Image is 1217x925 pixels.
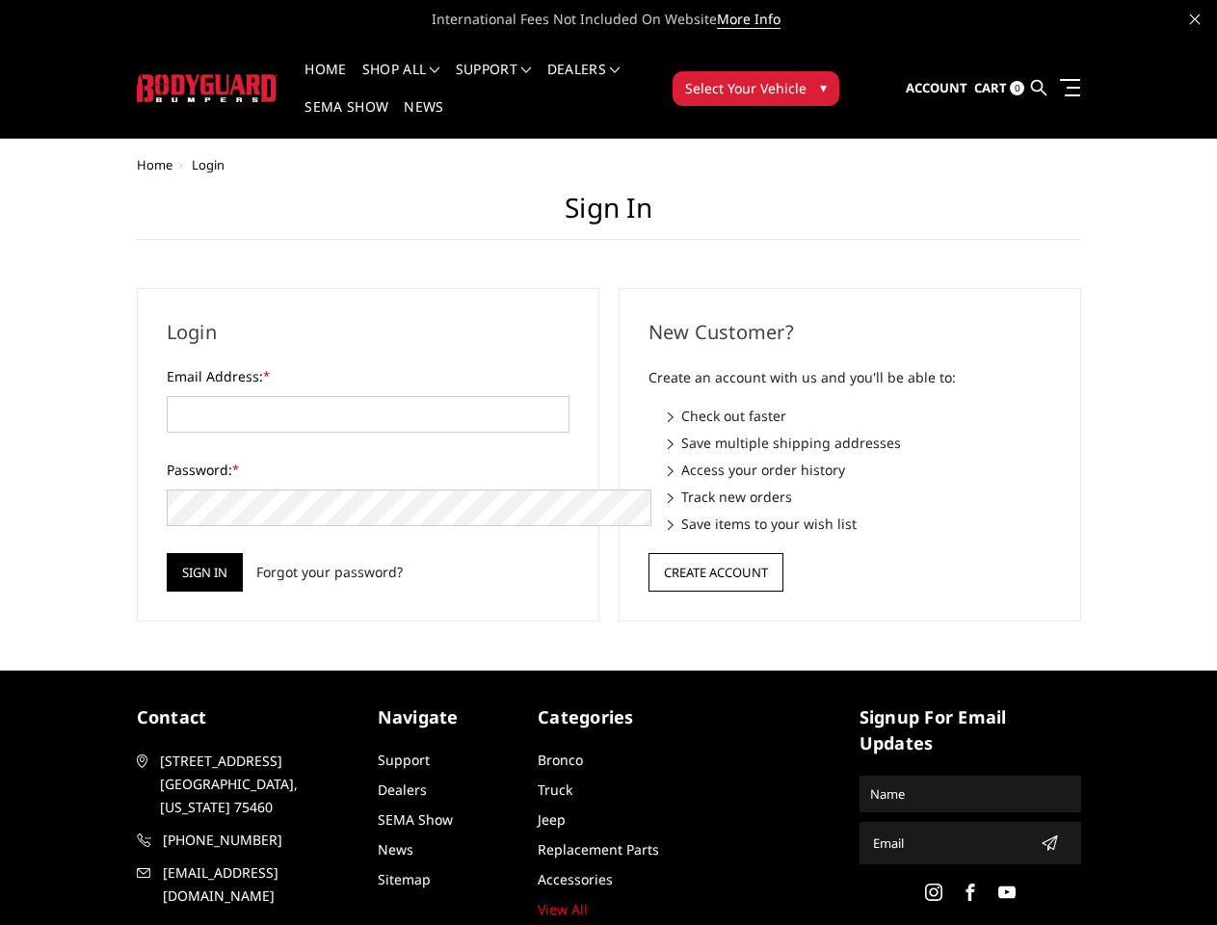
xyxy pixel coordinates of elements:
[538,900,588,918] a: View All
[668,406,1051,426] li: Check out faster
[362,63,440,100] a: shop all
[378,780,427,799] a: Dealers
[538,870,613,888] a: Accessories
[974,63,1024,115] a: Cart 0
[974,79,1007,96] span: Cart
[163,861,357,908] span: [EMAIL_ADDRESS][DOMAIN_NAME]
[668,487,1051,507] li: Track new orders
[547,63,621,100] a: Dealers
[648,553,783,592] button: Create Account
[648,318,1051,347] h2: New Customer?
[860,704,1081,756] h5: signup for email updates
[378,751,430,769] a: Support
[160,750,355,819] span: [STREET_ADDRESS] [GEOGRAPHIC_DATA], [US_STATE] 75460
[137,74,278,102] img: BODYGUARD BUMPERS
[906,79,967,96] span: Account
[648,366,1051,389] p: Create an account with us and you'll be able to:
[304,63,346,100] a: Home
[256,562,403,582] a: Forgot your password?
[404,100,443,138] a: News
[685,78,807,98] span: Select Your Vehicle
[673,71,839,106] button: Select Your Vehicle
[378,870,431,888] a: Sitemap
[167,460,569,480] label: Password:
[668,460,1051,480] li: Access your order history
[820,77,827,97] span: ▾
[668,433,1051,453] li: Save multiple shipping addresses
[538,810,566,829] a: Jeep
[648,561,783,579] a: Create Account
[167,366,569,386] label: Email Address:
[668,514,1051,534] li: Save items to your wish list
[137,861,358,908] a: [EMAIL_ADDRESS][DOMAIN_NAME]
[1121,832,1217,925] iframe: Chat Widget
[538,780,572,799] a: Truck
[538,704,679,730] h5: Categories
[378,810,453,829] a: SEMA Show
[906,63,967,115] a: Account
[456,63,532,100] a: Support
[137,704,358,730] h5: contact
[378,840,413,859] a: News
[163,829,357,852] span: [PHONE_NUMBER]
[137,192,1081,240] h1: Sign in
[192,156,225,173] span: Login
[137,156,172,173] a: Home
[304,100,388,138] a: SEMA Show
[1010,81,1024,95] span: 0
[538,751,583,769] a: Bronco
[865,828,1033,859] input: Email
[167,553,243,592] input: Sign in
[538,840,659,859] a: Replacement Parts
[137,829,358,852] a: [PHONE_NUMBER]
[862,779,1078,809] input: Name
[717,10,780,29] a: More Info
[167,318,569,347] h2: Login
[378,704,519,730] h5: Navigate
